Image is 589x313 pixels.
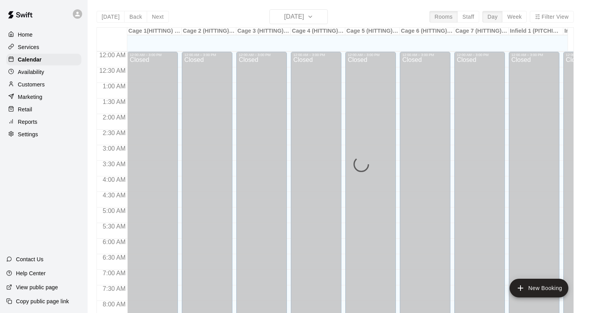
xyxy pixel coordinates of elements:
div: Cage 6 (HITTING) - TBK [400,28,454,35]
p: Retail [18,106,32,113]
span: 4:30 AM [101,192,128,199]
span: 6:30 AM [101,254,128,261]
span: 8:00 AM [101,301,128,308]
p: View public page [16,283,58,291]
a: Settings [6,128,81,140]
a: Retail [6,104,81,115]
div: 12:00 AM – 3:00 PM [130,53,176,57]
p: Customers [18,81,45,88]
span: 12:30 AM [97,67,128,74]
a: Customers [6,79,81,90]
p: Reports [18,118,37,126]
span: 4:00 AM [101,176,128,183]
div: 12:00 AM – 3:00 PM [184,53,230,57]
span: 1:00 AM [101,83,128,90]
a: Marketing [6,91,81,103]
div: Cage 2 (HITTING)- Hit Trax - TBK [182,28,236,35]
span: 3:30 AM [101,161,128,167]
p: Settings [18,130,38,138]
span: 7:00 AM [101,270,128,276]
a: Services [6,41,81,53]
div: Cage 7 (HITTING) - TBK [454,28,509,35]
p: Marketing [18,93,42,101]
p: Home [18,31,33,39]
span: 5:00 AM [101,207,128,214]
a: Home [6,29,81,40]
div: 12:00 AM – 3:00 PM [402,53,448,57]
span: 7:30 AM [101,285,128,292]
a: Reports [6,116,81,128]
div: Infield 1 (PITCHING) - TBK [509,28,563,35]
p: Calendar [18,56,42,63]
div: Cage 3 (HITTING) - TBK [236,28,291,35]
p: Copy public page link [16,297,69,305]
p: Contact Us [16,255,44,263]
span: 2:00 AM [101,114,128,121]
div: 12:00 AM – 3:00 PM [511,53,557,57]
div: 12:00 AM – 3:00 PM [348,53,394,57]
span: 1:30 AM [101,98,128,105]
a: Availability [6,66,81,78]
span: 6:00 AM [101,239,128,245]
p: Availability [18,68,44,76]
span: 3:00 AM [101,145,128,152]
div: Cage 4 (HITTING) - TBK [291,28,345,35]
p: Services [18,43,39,51]
span: 2:30 AM [101,130,128,136]
div: 12:00 AM – 3:00 PM [293,53,339,57]
div: 12:00 AM – 3:00 PM [457,53,503,57]
span: 5:30 AM [101,223,128,230]
div: Cage 5 (HITTING) - TBK [345,28,400,35]
p: Help Center [16,269,46,277]
div: Cage 1(HITTING) - Hit Trax - TBK [127,28,182,35]
span: 12:00 AM [97,52,128,58]
button: add [510,279,568,297]
a: Calendar [6,54,81,65]
div: 12:00 AM – 3:00 PM [239,53,285,57]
